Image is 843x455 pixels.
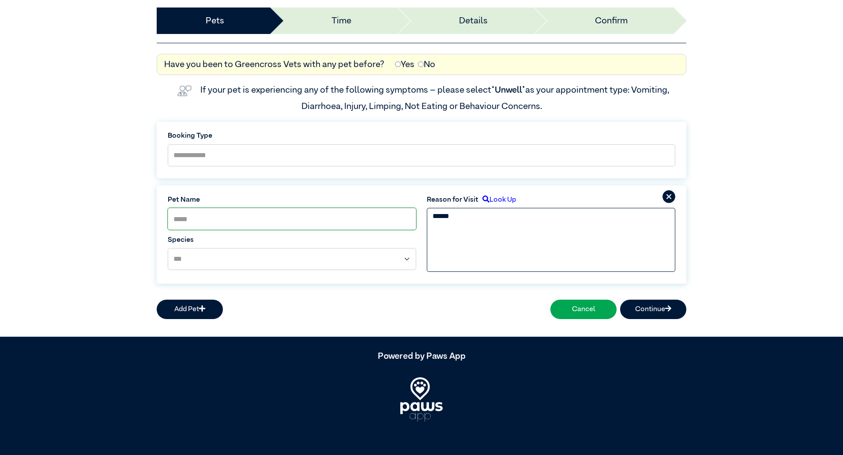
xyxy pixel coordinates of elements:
button: Continue [620,300,686,319]
button: Cancel [550,300,617,319]
button: Add Pet [157,300,223,319]
label: No [418,58,435,71]
input: Yes [395,61,401,67]
label: Have you been to Greencross Vets with any pet before? [164,58,384,71]
label: If your pet is experiencing any of the following symptoms – please select as your appointment typ... [200,86,671,110]
img: PawsApp [400,377,443,421]
label: Reason for Visit [427,195,478,205]
h5: Powered by Paws App [157,351,686,361]
label: Look Up [478,195,516,205]
span: “Unwell” [491,86,525,94]
input: No [418,61,424,67]
img: vet [174,82,195,100]
a: Pets [206,14,224,27]
label: Species [168,235,416,245]
label: Yes [395,58,414,71]
label: Pet Name [168,195,416,205]
label: Booking Type [168,131,675,141]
